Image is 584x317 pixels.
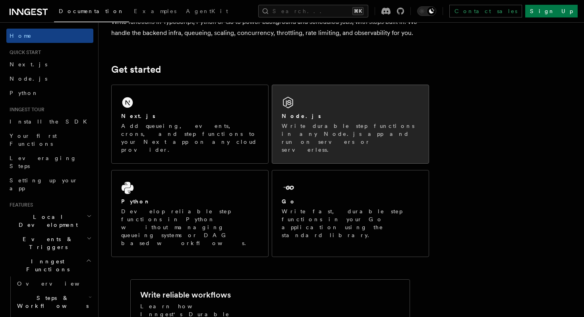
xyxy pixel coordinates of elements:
[282,122,419,154] p: Write durable step functions in any Node.js app and run on servers or serverless.
[121,122,259,154] p: Add queueing, events, crons, and step functions to your Next app on any cloud provider.
[14,276,93,291] a: Overview
[272,85,429,164] a: Node.jsWrite durable step functions in any Node.js app and run on servers or serverless.
[186,8,228,14] span: AgentKit
[59,8,124,14] span: Documentation
[111,64,161,75] a: Get started
[6,232,93,254] button: Events & Triggers
[258,5,368,17] button: Search...⌘K
[134,8,176,14] span: Examples
[6,173,93,195] a: Setting up your app
[525,5,578,17] a: Sign Up
[6,257,86,273] span: Inngest Functions
[10,75,47,82] span: Node.js
[10,61,47,68] span: Next.js
[10,155,77,169] span: Leveraging Steps
[6,129,93,151] a: Your first Functions
[10,118,92,125] span: Install the SDK
[6,57,93,72] a: Next.js
[14,294,89,310] span: Steps & Workflows
[6,254,93,276] button: Inngest Functions
[6,86,93,100] a: Python
[181,2,233,21] a: AgentKit
[417,6,436,16] button: Toggle dark mode
[17,280,99,287] span: Overview
[6,235,87,251] span: Events & Triggers
[121,207,259,247] p: Develop reliable step functions in Python without managing queueing systems or DAG based workflows.
[10,32,32,40] span: Home
[449,5,522,17] a: Contact sales
[6,49,41,56] span: Quick start
[6,213,87,229] span: Local Development
[14,291,93,313] button: Steps & Workflows
[121,197,151,205] h2: Python
[129,2,181,21] a: Examples
[121,112,155,120] h2: Next.js
[10,133,57,147] span: Your first Functions
[6,210,93,232] button: Local Development
[10,177,78,191] span: Setting up your app
[6,106,44,113] span: Inngest tour
[10,90,39,96] span: Python
[111,16,429,39] p: Write functions in TypeScript, Python or Go to power background and scheduled jobs, with steps bu...
[6,114,93,129] a: Install the SDK
[6,151,93,173] a: Leveraging Steps
[282,112,321,120] h2: Node.js
[282,197,296,205] h2: Go
[140,289,231,300] h2: Write reliable workflows
[111,85,269,164] a: Next.jsAdd queueing, events, crons, and step functions to your Next app on any cloud provider.
[272,170,429,257] a: GoWrite fast, durable step functions in your Go application using the standard library.
[6,29,93,43] a: Home
[6,202,33,208] span: Features
[54,2,129,22] a: Documentation
[6,72,93,86] a: Node.js
[282,207,419,239] p: Write fast, durable step functions in your Go application using the standard library.
[111,170,269,257] a: PythonDevelop reliable step functions in Python without managing queueing systems or DAG based wo...
[352,7,364,15] kbd: ⌘K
